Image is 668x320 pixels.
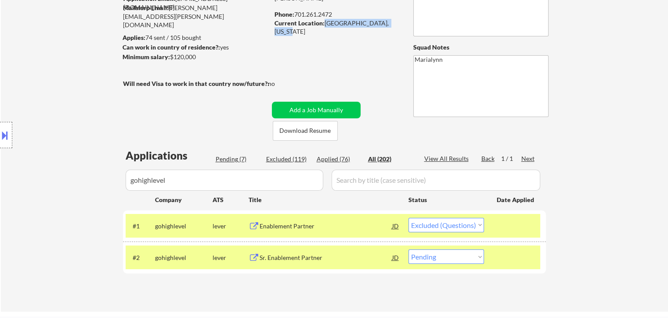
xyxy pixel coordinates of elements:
[317,155,361,164] div: Applied (76)
[133,222,148,231] div: #1
[497,196,535,204] div: Date Applied
[216,155,260,164] div: Pending (7)
[521,154,535,163] div: Next
[123,80,269,87] strong: Will need Visa to work in that country now/future?:
[260,222,392,231] div: Enablement Partner
[249,196,400,204] div: Title
[213,253,249,262] div: lever
[273,121,338,141] button: Download Resume
[368,155,412,164] div: All (202)
[274,10,399,19] div: 701.261.2472
[155,253,213,262] div: gohighlevel
[266,155,310,164] div: Excluded (119)
[260,253,392,262] div: Sr. Enablement Partner
[123,4,169,11] strong: Mailslurp Email:
[213,222,249,231] div: lever
[123,43,220,51] strong: Can work in country of residence?:
[424,154,471,163] div: View All Results
[213,196,249,204] div: ATS
[413,43,549,52] div: Squad Notes
[391,249,400,265] div: JD
[408,192,484,207] div: Status
[155,222,213,231] div: gohighlevel
[274,19,325,27] strong: Current Location:
[123,43,266,52] div: yes
[123,33,269,42] div: 74 sent / 105 bought
[274,11,294,18] strong: Phone:
[268,79,293,88] div: no
[123,53,170,60] strong: Minimum salary:
[126,170,323,191] input: Search by company (case sensitive)
[155,196,213,204] div: Company
[501,154,521,163] div: 1 / 1
[272,102,361,118] button: Add a Job Manually
[123,53,269,61] div: $120,000
[391,218,400,234] div: JD
[123,34,145,41] strong: Applies:
[332,170,540,191] input: Search by title (case sensitive)
[126,150,213,161] div: Applications
[123,4,269,29] div: [PERSON_NAME][EMAIL_ADDRESS][PERSON_NAME][DOMAIN_NAME]
[481,154,495,163] div: Back
[274,19,399,36] div: [GEOGRAPHIC_DATA], [US_STATE]
[133,253,148,262] div: #2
